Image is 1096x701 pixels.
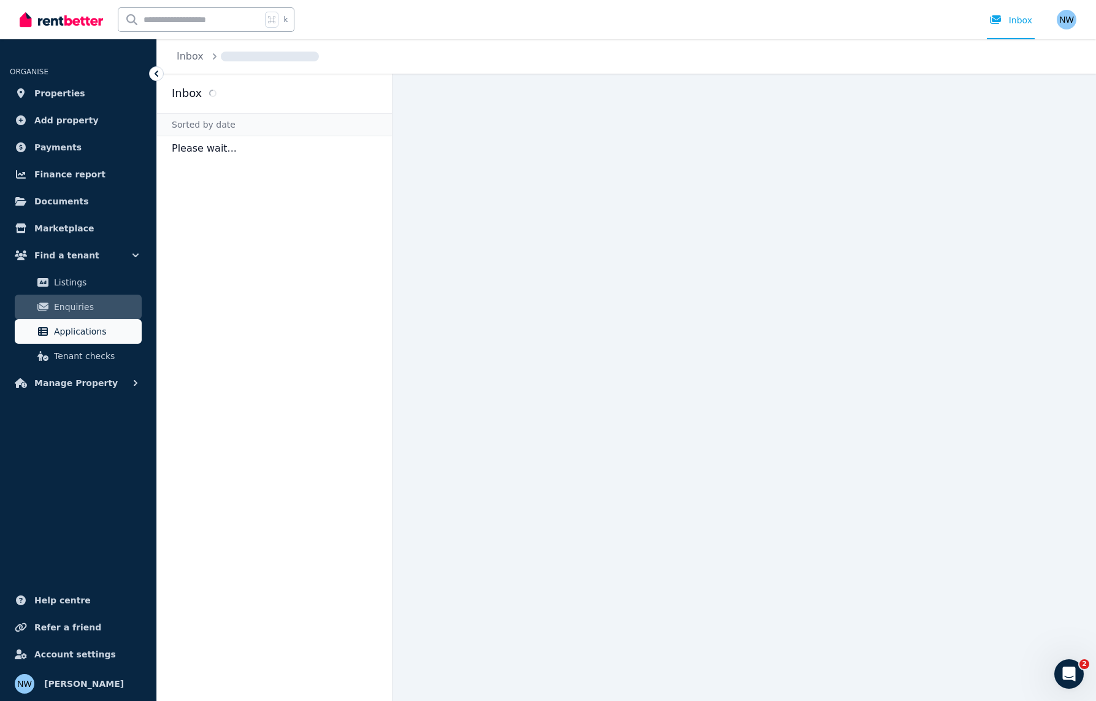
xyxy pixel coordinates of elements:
a: Enquiries [15,295,142,319]
a: Tenant checks [15,344,142,368]
a: Marketplace [10,216,147,241]
a: Documents [10,189,147,214]
div: Sorted by date [157,113,392,136]
span: k [283,15,288,25]
span: Find a tenant [34,248,99,263]
span: Payments [34,140,82,155]
span: Finance report [34,167,105,182]
span: Account settings [34,647,116,662]
span: Refer a friend [34,620,101,635]
img: RentBetter [20,10,103,29]
h2: Inbox [172,85,202,102]
a: Account settings [10,642,147,667]
p: Please wait... [157,136,392,161]
a: Add property [10,108,147,133]
nav: Breadcrumb [157,39,334,74]
iframe: Intercom live chat [1054,659,1084,689]
span: Enquiries [54,300,137,314]
span: Manage Property [34,376,118,390]
img: Nicole Welch [1057,10,1076,29]
img: Nicole Welch [15,674,34,694]
span: Help centre [34,593,91,608]
a: Applications [15,319,142,344]
span: 2 [1079,659,1089,669]
span: Documents [34,194,89,209]
button: Find a tenant [10,243,147,268]
a: Listings [15,270,142,295]
span: [PERSON_NAME] [44,676,124,691]
span: Add property [34,113,99,128]
span: Tenant checks [54,349,137,363]
a: Refer a friend [10,615,147,640]
span: ORGANISE [10,68,48,76]
span: Properties [34,86,85,101]
a: Finance report [10,162,147,187]
span: Applications [54,324,137,339]
a: Properties [10,81,147,106]
button: Manage Property [10,371,147,395]
span: Marketplace [34,221,94,236]
a: Help centre [10,588,147,613]
a: Inbox [177,50,204,62]
a: Payments [10,135,147,160]
div: Inbox [989,14,1032,26]
span: Listings [54,275,137,290]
